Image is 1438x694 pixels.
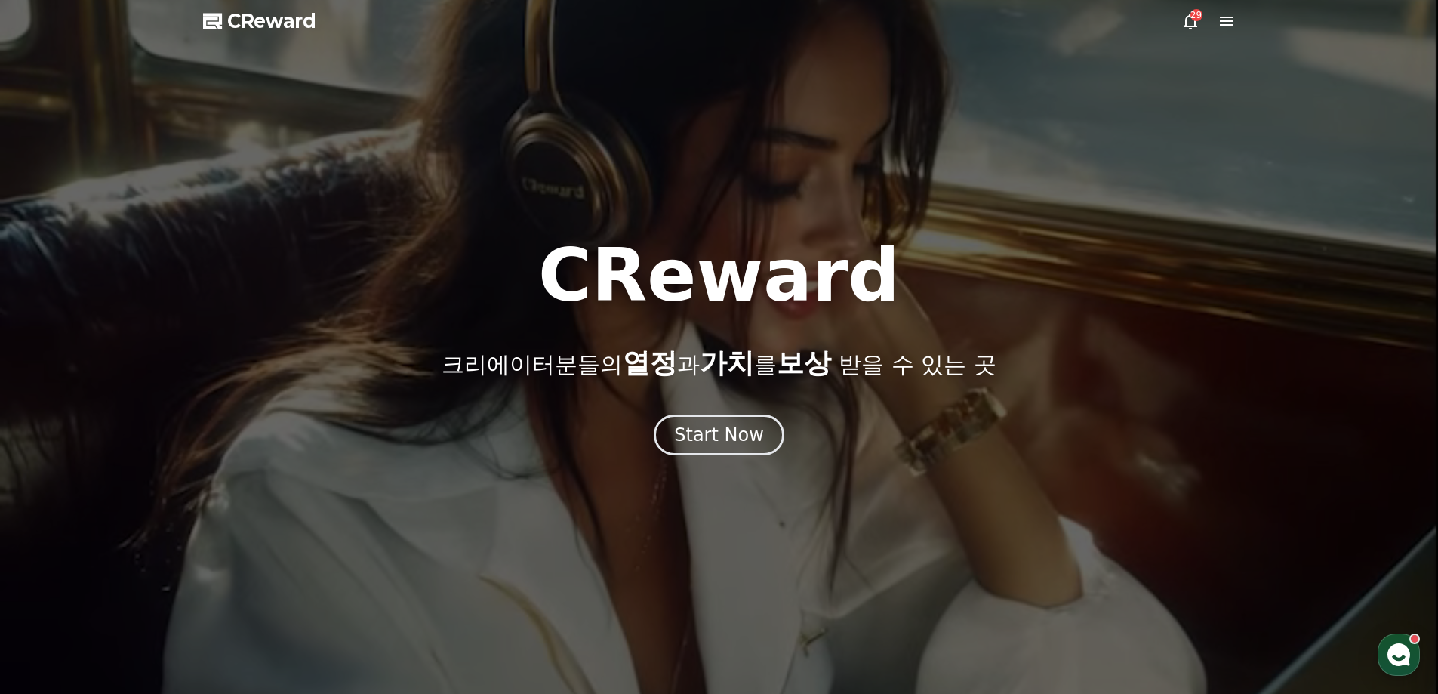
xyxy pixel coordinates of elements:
a: Start Now [654,430,784,444]
a: 설정 [195,479,290,517]
button: Start Now [654,415,784,455]
a: 29 [1181,12,1199,30]
span: 대화 [138,502,156,514]
p: 크리에이터분들의 과 를 받을 수 있는 곳 [442,348,996,378]
span: 가치 [700,347,754,378]
div: Start Now [674,423,764,447]
a: CReward [203,9,316,33]
h1: CReward [538,239,900,312]
a: 대화 [100,479,195,517]
span: 열정 [623,347,677,378]
a: 홈 [5,479,100,517]
div: 29 [1190,9,1202,21]
span: 보상 [777,347,831,378]
span: CReward [227,9,316,33]
span: 설정 [233,501,251,514]
span: 홈 [48,501,57,514]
